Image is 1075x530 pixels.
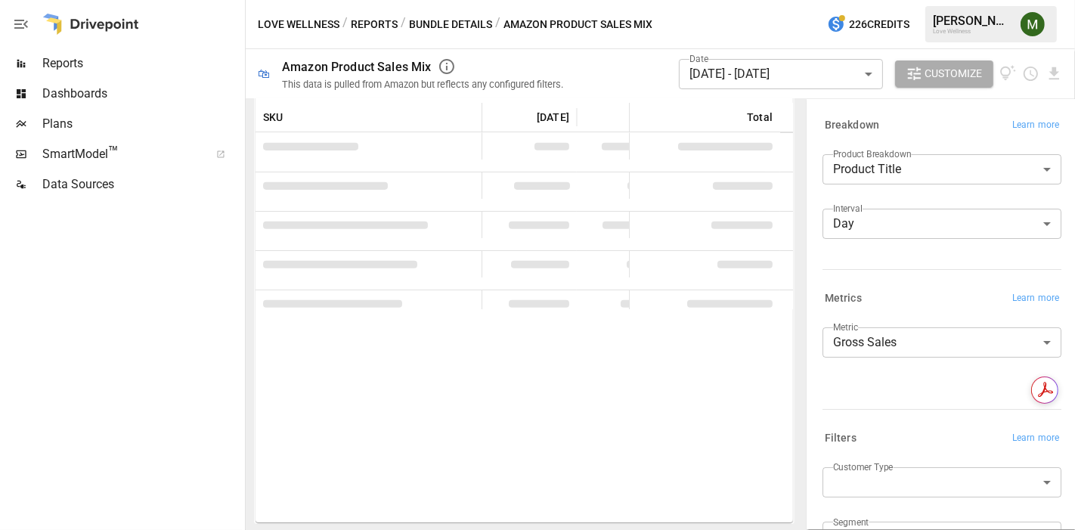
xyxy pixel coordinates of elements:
button: Reports [351,15,398,34]
div: [PERSON_NAME] [933,14,1011,28]
button: Schedule report [1022,65,1039,82]
span: SKU [263,110,283,125]
span: Learn more [1012,291,1059,306]
span: Data Sources [42,175,242,194]
label: Metric [833,321,858,333]
h6: Filters [825,430,857,447]
label: Customer Type [833,460,894,473]
div: / [342,15,348,34]
span: Learn more [1012,431,1059,446]
div: Product Title [823,154,1061,184]
div: Amazon Product Sales Mix [282,60,432,74]
div: 🛍 [258,67,270,81]
button: Meredith Lacasse [1011,3,1054,45]
span: 226 Credits [849,15,909,34]
div: / [495,15,500,34]
label: Segment [833,516,869,528]
label: Product Breakdown [833,147,912,160]
button: Love Wellness [258,15,339,34]
span: ™ [108,143,119,162]
div: This data is pulled from Amazon but reflects any configured filters. [282,79,563,90]
div: Gross Sales [823,327,1061,358]
div: Total [747,111,773,123]
span: Customize [925,64,983,83]
button: Customize [895,60,993,88]
button: Sort [514,107,535,128]
button: View documentation [999,60,1017,88]
span: Reports [42,54,242,73]
h6: Metrics [825,290,862,307]
h6: Breakdown [825,117,879,134]
label: Interval [833,202,863,215]
button: Sort [609,107,630,128]
div: / [401,15,406,34]
button: 226Credits [821,11,915,39]
button: Download report [1046,65,1063,82]
label: Date [689,52,708,65]
span: [DATE] [537,110,569,125]
span: Dashboards [42,85,242,103]
img: Meredith Lacasse [1021,12,1045,36]
button: Sort [285,107,306,128]
span: SmartModel [42,145,200,163]
span: Learn more [1012,118,1059,133]
div: Day [823,209,1061,239]
div: [DATE] - [DATE] [679,59,883,89]
div: Love Wellness [933,28,1011,35]
span: Plans [42,115,242,133]
button: Bundle Details [409,15,492,34]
